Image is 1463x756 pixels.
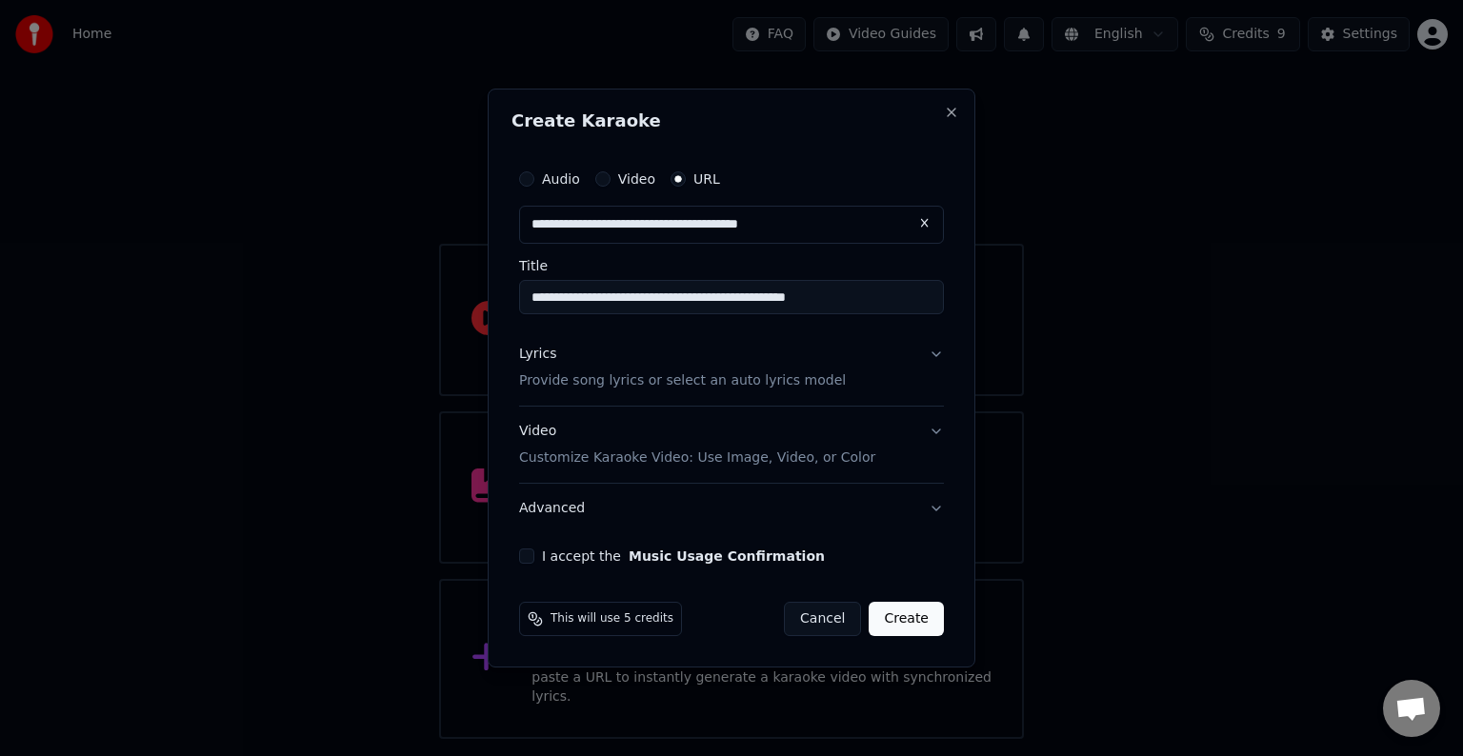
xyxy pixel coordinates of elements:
[618,172,655,186] label: Video
[519,484,944,533] button: Advanced
[551,611,673,627] span: This will use 5 credits
[784,602,861,636] button: Cancel
[519,259,944,272] label: Title
[629,549,825,563] button: I accept the
[519,422,875,468] div: Video
[519,407,944,483] button: VideoCustomize Karaoke Video: Use Image, Video, or Color
[511,112,952,129] h2: Create Karaoke
[519,329,944,406] button: LyricsProvide song lyrics or select an auto lyrics model
[519,345,556,364] div: Lyrics
[542,172,580,186] label: Audio
[542,549,825,563] label: I accept the
[693,172,720,186] label: URL
[869,602,944,636] button: Create
[519,371,846,390] p: Provide song lyrics or select an auto lyrics model
[519,448,875,468] p: Customize Karaoke Video: Use Image, Video, or Color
